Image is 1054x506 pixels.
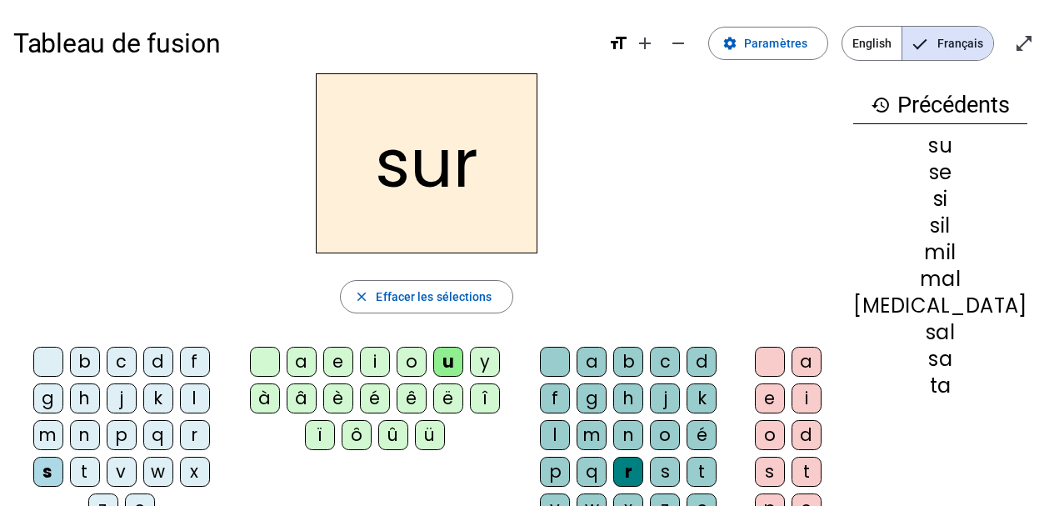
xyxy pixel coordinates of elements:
[70,457,100,487] div: t
[687,457,717,487] div: t
[853,323,1027,343] div: sal
[107,383,137,413] div: j
[470,347,500,377] div: y
[107,347,137,377] div: c
[628,27,662,60] button: Augmenter la taille de la police
[853,349,1027,369] div: sa
[871,95,891,115] mat-icon: history
[613,457,643,487] div: r
[853,216,1027,236] div: sil
[853,376,1027,396] div: ta
[250,383,280,413] div: à
[33,457,63,487] div: s
[354,289,369,304] mat-icon: close
[376,287,492,307] span: Effacer les sélections
[842,26,994,61] mat-button-toggle-group: Language selection
[1014,33,1034,53] mat-icon: open_in_full
[687,347,717,377] div: d
[853,136,1027,156] div: su
[107,457,137,487] div: v
[540,383,570,413] div: f
[397,347,427,377] div: o
[143,457,173,487] div: w
[792,420,822,450] div: d
[608,33,628,53] mat-icon: format_size
[1007,27,1041,60] button: Entrer en plein écran
[577,383,607,413] div: g
[305,420,335,450] div: ï
[433,383,463,413] div: ë
[540,420,570,450] div: l
[360,383,390,413] div: é
[650,457,680,487] div: s
[577,457,607,487] div: q
[342,420,372,450] div: ô
[540,457,570,487] div: p
[143,347,173,377] div: d
[360,347,390,377] div: i
[853,163,1027,183] div: se
[180,457,210,487] div: x
[397,383,427,413] div: ê
[755,420,785,450] div: o
[180,420,210,450] div: r
[107,420,137,450] div: p
[842,27,902,60] span: English
[635,33,655,53] mat-icon: add
[287,383,317,413] div: â
[180,383,210,413] div: l
[708,27,828,60] button: Paramètres
[323,383,353,413] div: è
[613,347,643,377] div: b
[792,457,822,487] div: t
[33,383,63,413] div: g
[687,383,717,413] div: k
[433,347,463,377] div: u
[323,347,353,377] div: e
[415,420,445,450] div: ü
[662,27,695,60] button: Diminuer la taille de la police
[378,420,408,450] div: û
[650,347,680,377] div: c
[853,87,1027,124] h3: Précédents
[143,420,173,450] div: q
[744,33,807,53] span: Paramètres
[650,383,680,413] div: j
[316,73,537,253] h2: sur
[853,269,1027,289] div: mal
[722,36,737,51] mat-icon: settings
[613,383,643,413] div: h
[143,383,173,413] div: k
[340,280,512,313] button: Effacer les sélections
[792,347,822,377] div: a
[687,420,717,450] div: é
[755,457,785,487] div: s
[70,383,100,413] div: h
[853,189,1027,209] div: si
[470,383,500,413] div: î
[287,347,317,377] div: a
[853,243,1027,263] div: mil
[792,383,822,413] div: i
[180,347,210,377] div: f
[755,383,785,413] div: e
[33,420,63,450] div: m
[70,420,100,450] div: n
[577,347,607,377] div: a
[70,347,100,377] div: b
[668,33,688,53] mat-icon: remove
[577,420,607,450] div: m
[650,420,680,450] div: o
[13,17,595,70] h1: Tableau de fusion
[853,296,1027,316] div: [MEDICAL_DATA]
[613,420,643,450] div: n
[902,27,993,60] span: Français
